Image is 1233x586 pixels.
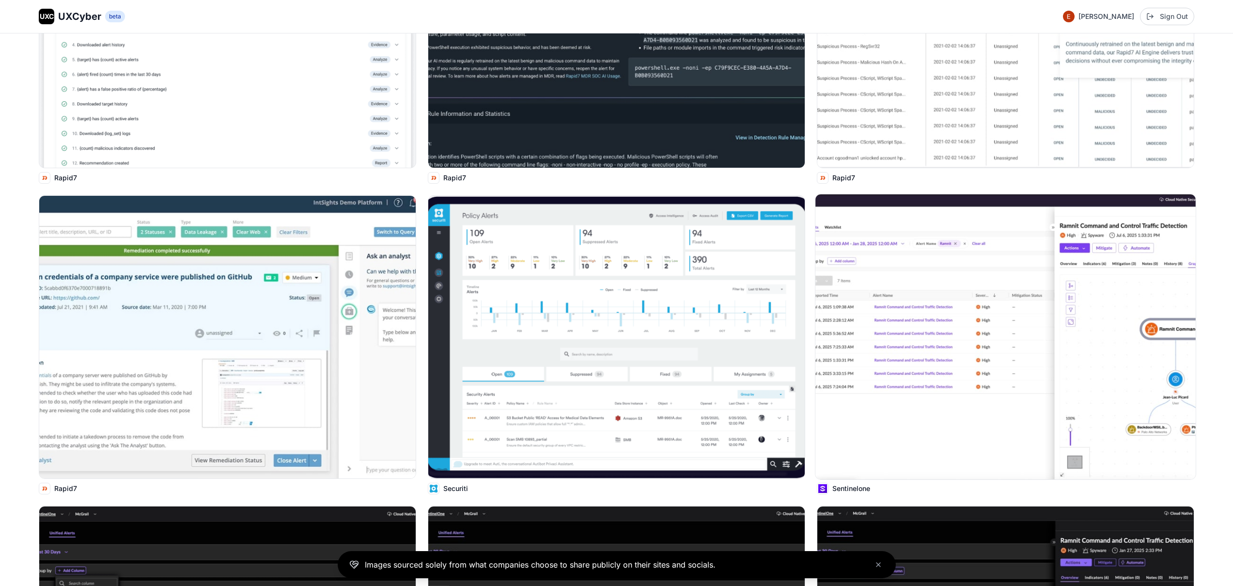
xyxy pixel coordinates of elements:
img: Image from Rapid7 [39,196,416,478]
img: Rapid7 logo [39,483,50,494]
p: Securiti [443,484,468,493]
span: UXCyber [58,10,101,23]
p: Sentinelone [832,484,870,493]
img: Rapid7 logo [39,173,50,183]
img: Rapid7 logo [817,173,828,183]
p: Images sourced solely from what companies choose to share publicly on their sites and socials. [365,559,716,570]
a: UXCUXCyberbeta [39,9,125,24]
img: Image from SentinelOne [815,194,1196,479]
p: Rapid7 [54,173,77,183]
span: UXC [40,12,54,21]
img: Sentinelone logo [817,483,828,494]
img: Rapid7 logo [428,173,439,183]
img: Securiti logo [428,483,439,494]
button: Close banner [873,559,884,570]
img: Profile [1063,11,1075,22]
p: Rapid7 [443,173,466,183]
span: beta [105,11,125,22]
span: [PERSON_NAME] [1078,12,1134,21]
p: Rapid7 [54,484,77,493]
img: Image from Securiti [428,196,805,478]
p: Rapid7 [832,173,855,183]
button: Sign Out [1140,8,1194,25]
